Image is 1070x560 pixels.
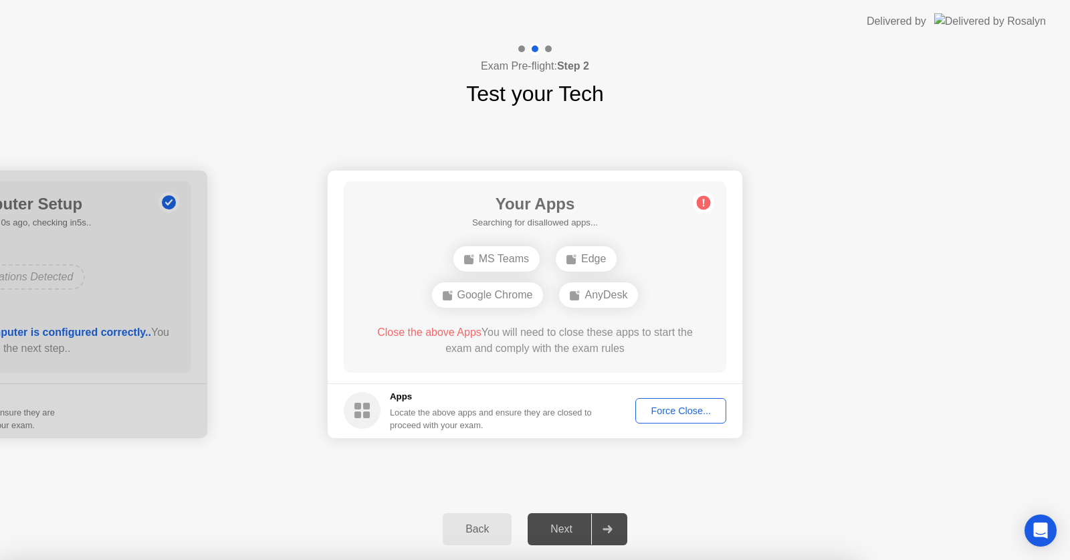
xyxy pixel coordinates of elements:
[447,523,508,535] div: Back
[556,246,617,272] div: Edge
[466,78,604,110] h1: Test your Tech
[472,192,598,216] h1: Your Apps
[934,13,1046,29] img: Delivered by Rosalyn
[532,523,591,535] div: Next
[432,282,544,308] div: Google Chrome
[363,324,708,357] div: You will need to close these apps to start the exam and comply with the exam rules
[559,282,638,308] div: AnyDesk
[453,246,540,272] div: MS Teams
[640,405,722,416] div: Force Close...
[472,216,598,229] h5: Searching for disallowed apps...
[557,60,589,72] b: Step 2
[481,58,589,74] h4: Exam Pre-flight:
[390,390,593,403] h5: Apps
[390,406,593,432] div: Locate the above apps and ensure they are closed to proceed with your exam.
[867,13,926,29] div: Delivered by
[377,326,481,338] span: Close the above Apps
[1025,515,1057,547] div: Open Intercom Messenger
